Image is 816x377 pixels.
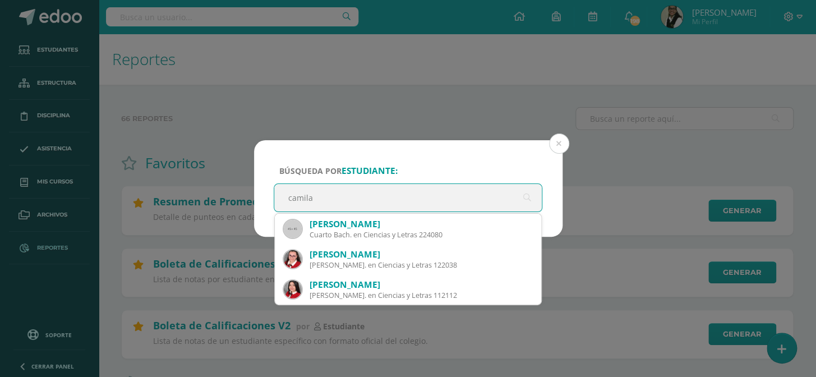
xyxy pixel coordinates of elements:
strong: estudiante: [342,165,398,177]
span: Búsqueda por [279,165,398,176]
div: [PERSON_NAME]. en Ciencias y Letras 122038 [310,260,533,270]
img: e1e1c47a37f160c62f0597d62b3527d0.png [284,250,302,268]
img: 42d96c7741d2f04471877b2121bbfa91.png [284,281,302,298]
div: [PERSON_NAME]. en Ciencias y Letras 112112 [310,291,533,300]
input: ej. Nicholas Alekzander, etc. [274,184,542,212]
div: Cuarto Bach. en Ciencias y Letras 224080 [310,230,533,240]
div: [PERSON_NAME] [310,218,533,230]
div: [PERSON_NAME] [310,279,533,291]
div: [PERSON_NAME] [310,249,533,260]
img: 45x45 [284,220,302,238]
button: Close (Esc) [549,134,569,154]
